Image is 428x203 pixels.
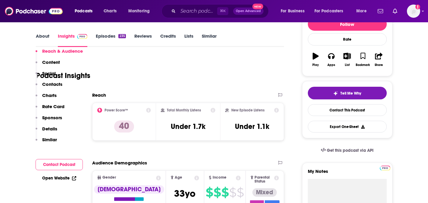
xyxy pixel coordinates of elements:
[352,6,374,16] button: open menu
[36,115,62,126] button: Sponsors
[415,5,420,9] svg: Add a profile image
[407,5,420,18] span: Logged in as kkneafsey
[233,8,264,15] button: Open AdvancedNew
[42,137,57,142] p: Similar
[36,33,49,47] a: About
[308,168,387,179] label: My Notes
[36,70,56,82] button: Social
[327,63,335,67] div: Apps
[178,6,217,16] input: Search podcasts, credits, & more...
[42,92,57,98] p: Charts
[252,188,277,197] div: Mixed
[70,6,100,16] button: open menu
[236,10,261,13] span: Open Advanced
[380,165,390,170] a: Pro website
[339,49,355,70] button: List
[213,176,226,180] span: Income
[345,63,350,67] div: List
[167,108,201,112] h2: Total Monthly Listens
[407,5,420,18] button: Show profile menu
[356,7,367,15] span: More
[380,166,390,170] img: Podchaser Pro
[128,7,150,15] span: Monitoring
[36,48,83,59] button: Reach & Audience
[134,33,152,47] a: Reviews
[77,34,88,39] img: Podchaser Pro
[167,4,274,18] div: Search podcasts, credits, & more...
[36,126,57,137] button: Details
[42,176,76,181] a: Open Website
[102,176,116,180] span: Gender
[308,104,387,116] a: Contact This Podcast
[281,7,305,15] span: For Business
[184,33,193,47] a: Lists
[75,7,92,15] span: Podcasts
[217,7,228,15] span: ⌘ K
[407,5,420,18] img: User Profile
[36,159,83,170] button: Contact Podcast
[175,176,182,180] span: Age
[255,176,273,183] span: Parental Status
[160,33,176,47] a: Credits
[308,121,387,133] button: Export One-Sheet
[36,59,60,70] button: Content
[375,63,383,67] div: Share
[36,92,57,104] button: Charts
[42,48,83,54] p: Reach & Audience
[124,6,158,16] button: open menu
[252,4,263,9] span: New
[308,49,323,70] button: Play
[42,104,64,109] p: Rate Card
[229,188,236,197] span: $
[36,137,57,148] button: Similar
[42,126,57,132] p: Details
[375,6,386,16] a: Show notifications dropdown
[42,59,60,65] p: Content
[171,122,205,131] h3: Under 1.7k
[308,87,387,99] button: tell me why sparkleTell Me Why
[202,33,217,47] a: Similar
[308,17,387,31] button: Follow
[105,108,128,112] h2: Power Score™
[5,5,63,17] img: Podchaser - Follow, Share and Rate Podcasts
[221,188,229,197] span: $
[94,185,164,194] div: [DEMOGRAPHIC_DATA]
[42,81,62,87] p: Contacts
[276,6,312,16] button: open menu
[237,188,244,197] span: $
[355,49,371,70] button: Bookmark
[104,7,117,15] span: Charts
[118,34,126,38] div: 235
[100,6,120,16] a: Charts
[42,115,62,120] p: Sponsors
[390,6,400,16] a: Show notifications dropdown
[92,160,147,166] h2: Audience Demographics
[316,143,379,158] a: Get this podcast via API
[308,33,387,45] div: Rate
[96,33,126,47] a: Episodes235
[323,49,339,70] button: Apps
[36,81,62,92] button: Contacts
[58,33,88,47] a: InsightsPodchaser Pro
[92,92,106,98] h2: Reach
[314,7,343,15] span: For Podcasters
[42,70,56,76] p: Social
[311,6,352,16] button: open menu
[114,120,134,133] p: 40
[235,122,269,131] h3: Under 1.1k
[214,188,221,197] span: $
[36,104,64,115] button: Rate Card
[312,63,319,67] div: Play
[340,91,361,96] span: Tell Me Why
[231,108,264,112] h2: New Episode Listens
[371,49,386,70] button: Share
[356,63,370,67] div: Bookmark
[327,148,373,153] span: Get this podcast via API
[174,188,195,199] span: 33 yo
[206,188,213,197] span: $
[333,91,338,96] img: tell me why sparkle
